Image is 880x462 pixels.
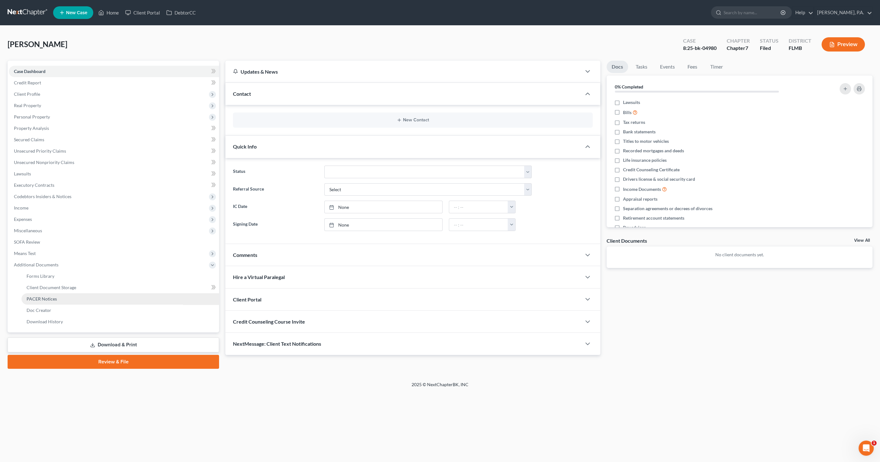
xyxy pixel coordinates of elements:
[14,69,46,74] span: Case Dashboard
[27,296,57,301] span: PACER Notices
[8,40,67,49] span: [PERSON_NAME]
[607,237,647,244] div: Client Documents
[233,68,574,75] div: Updates & News
[21,282,219,293] a: Client Document Storage
[683,45,717,52] div: 8:25-bk-04980
[705,61,728,73] a: Timer
[233,252,257,258] span: Comments
[27,319,63,324] span: Download History
[789,45,811,52] div: FLMB
[623,196,657,202] span: Appraisal reports
[623,224,646,231] span: Pay advices
[21,271,219,282] a: Forms Library
[8,355,219,369] a: Review & File
[623,138,669,144] span: Titles to motor vehicles
[325,219,442,231] a: None
[623,176,695,182] span: Drivers license & social security card
[623,99,640,106] span: Lawsuits
[66,10,87,15] span: New Case
[623,148,684,154] span: Recorded mortgages and deeds
[14,103,41,108] span: Real Property
[233,143,257,149] span: Quick Info
[122,7,163,18] a: Client Portal
[27,273,54,279] span: Forms Library
[9,145,219,157] a: Unsecured Priority Claims
[9,179,219,191] a: Executory Contracts
[14,125,49,131] span: Property Analysis
[233,319,305,325] span: Credit Counseling Course Invite
[631,61,652,73] a: Tasks
[623,157,667,163] span: Life insurance policies
[14,205,28,210] span: Income
[230,183,321,196] label: Referral Source
[238,118,588,123] button: New Contact
[789,37,811,45] div: District
[612,252,867,258] p: No client documents yet.
[21,316,219,327] a: Download History
[822,37,865,52] button: Preview
[14,182,54,188] span: Executory Contracts
[655,61,680,73] a: Events
[449,201,508,213] input: -- : --
[8,337,219,352] a: Download & Print
[9,168,219,179] a: Lawsuits
[623,205,712,212] span: Separation agreements or decrees of divorces
[325,201,442,213] a: None
[230,166,321,178] label: Status
[233,91,251,97] span: Contact
[14,171,31,176] span: Lawsuits
[682,61,703,73] a: Fees
[14,160,74,165] span: Unsecured Nonpriority Claims
[27,285,76,290] span: Client Document Storage
[623,186,661,192] span: Income Documents
[615,84,643,89] strong: 0% Completed
[230,218,321,231] label: Signing Date
[14,251,36,256] span: Means Test
[727,37,750,45] div: Chapter
[859,441,874,456] iframe: Intercom live chat
[21,293,219,305] a: PACER Notices
[727,45,750,52] div: Chapter
[163,7,199,18] a: DebtorCC
[449,219,508,231] input: -- : --
[95,7,122,18] a: Home
[14,137,44,142] span: Secured Claims
[792,7,813,18] a: Help
[724,7,781,18] input: Search by name...
[623,167,680,173] span: Credit Counseling Certificate
[871,441,877,446] span: 1
[233,274,285,280] span: Hire a Virtual Paralegal
[14,148,66,154] span: Unsecured Priority Claims
[14,216,32,222] span: Expenses
[9,157,219,168] a: Unsecured Nonpriority Claims
[9,123,219,134] a: Property Analysis
[623,129,656,135] span: Bank statements
[14,80,41,85] span: Credit Report
[623,119,645,125] span: Tax returns
[233,341,321,347] span: NextMessage: Client Text Notifications
[745,45,748,51] span: 7
[9,66,219,77] a: Case Dashboard
[233,296,261,302] span: Client Portal
[21,305,219,316] a: Doc Creator
[260,381,620,393] div: 2025 © NextChapterBK, INC
[814,7,872,18] a: [PERSON_NAME], P.A.
[230,201,321,213] label: IC Date
[623,215,684,221] span: Retirement account statements
[683,37,717,45] div: Case
[14,91,40,97] span: Client Profile
[760,45,779,52] div: Filed
[9,134,219,145] a: Secured Claims
[854,238,870,243] a: View All
[9,77,219,88] a: Credit Report
[760,37,779,45] div: Status
[27,307,51,313] span: Doc Creator
[14,239,40,245] span: SOFA Review
[14,114,50,119] span: Personal Property
[623,109,632,116] span: Bills
[14,194,71,199] span: Codebtors Insiders & Notices
[14,228,42,233] span: Miscellaneous
[14,262,58,267] span: Additional Documents
[607,61,628,73] a: Docs
[9,236,219,248] a: SOFA Review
